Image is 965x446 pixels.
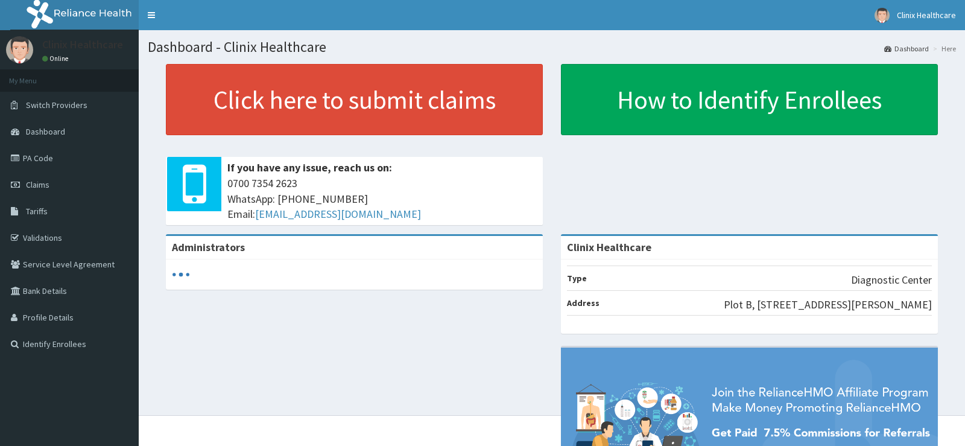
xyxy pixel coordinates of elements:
img: User Image [6,36,33,63]
span: Tariffs [26,206,48,217]
img: User Image [875,8,890,23]
svg: audio-loading [172,266,190,284]
a: Click here to submit claims [166,64,543,135]
a: Dashboard [884,43,929,54]
a: [EMAIL_ADDRESS][DOMAIN_NAME] [255,207,421,221]
b: Type [567,273,587,284]
span: Clinix Healthcare [897,10,956,21]
span: Dashboard [26,126,65,137]
a: Online [42,54,71,63]
li: Here [930,43,956,54]
a: How to Identify Enrollees [561,64,938,135]
b: Address [567,298,600,308]
b: Administrators [172,240,245,254]
span: Claims [26,179,49,190]
span: 0700 7354 2623 WhatsApp: [PHONE_NUMBER] Email: [227,176,537,222]
h1: Dashboard - Clinix Healthcare [148,39,956,55]
p: Diagnostic Center [851,272,932,288]
strong: Clinix Healthcare [567,240,651,254]
p: Clinix Healthcare [42,39,123,50]
span: Switch Providers [26,100,87,110]
b: If you have any issue, reach us on: [227,161,392,174]
p: Plot B, [STREET_ADDRESS][PERSON_NAME] [724,297,932,313]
